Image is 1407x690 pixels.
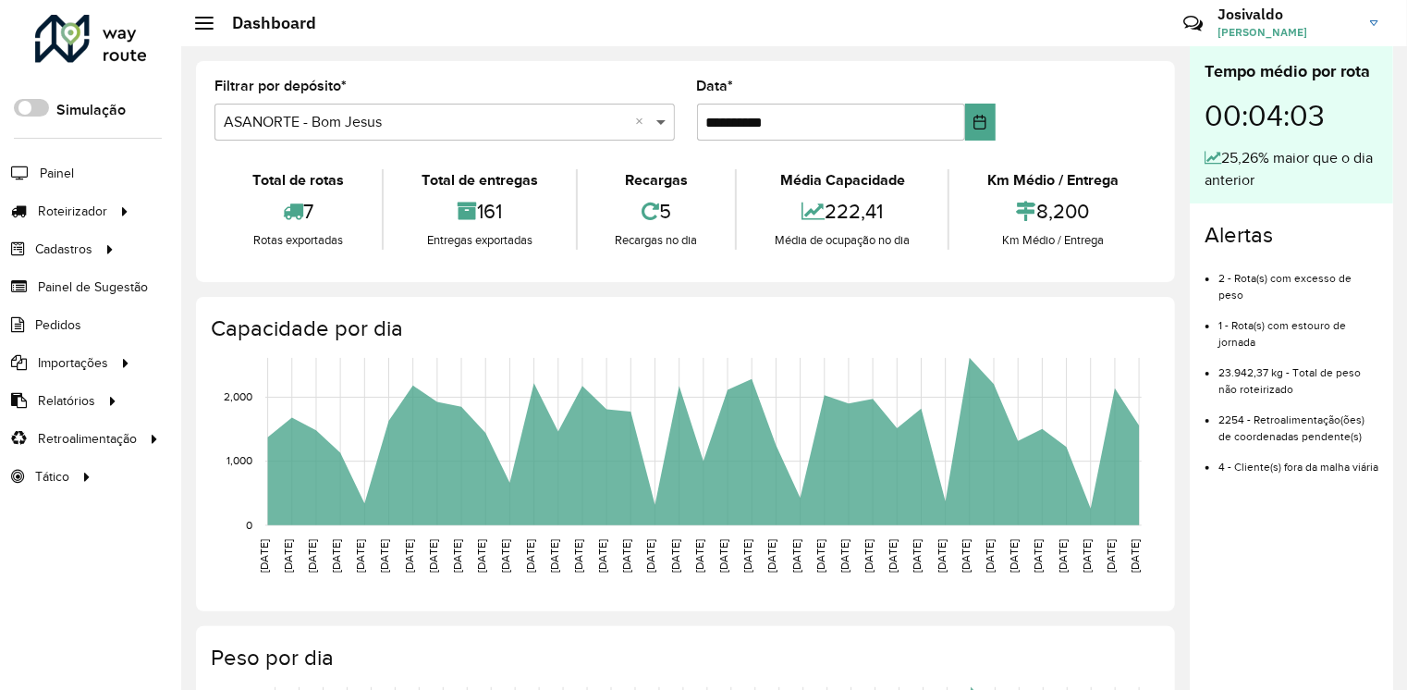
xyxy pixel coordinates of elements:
label: Filtrar por depósito [214,75,347,97]
text: [DATE] [451,539,463,573]
div: 8,200 [954,191,1152,231]
span: [PERSON_NAME] [1217,24,1356,41]
text: [DATE] [790,539,802,573]
div: 161 [388,191,571,231]
div: Total de rotas [219,169,377,191]
text: [DATE] [258,539,270,573]
h2: Dashboard [214,13,316,33]
text: [DATE] [403,539,415,573]
text: [DATE] [936,539,948,573]
li: 4 - Cliente(s) fora da malha viária [1218,445,1378,475]
text: [DATE] [354,539,366,573]
text: [DATE] [717,539,729,573]
div: Recargas [582,169,731,191]
text: [DATE] [596,539,608,573]
text: [DATE] [1008,539,1020,573]
span: Cadastros [35,240,92,259]
h4: Peso por dia [211,645,1156,672]
text: [DATE] [475,539,487,573]
span: Clear all [636,111,652,133]
div: 5 [582,191,731,231]
text: 2,000 [224,391,252,403]
div: Total de entregas [388,169,571,191]
div: Recargas no dia [582,231,731,250]
span: Pedidos [35,315,81,335]
text: [DATE] [766,539,778,573]
a: Contato Rápido [1173,4,1213,43]
text: [DATE] [1129,539,1141,573]
div: Média de ocupação no dia [741,231,943,250]
span: Retroalimentação [38,429,137,449]
text: 1,000 [226,455,252,467]
text: [DATE] [306,539,318,573]
li: 2254 - Retroalimentação(ões) de coordenadas pendente(s) [1218,398,1378,445]
text: [DATE] [1105,539,1117,573]
div: 222,41 [741,191,943,231]
text: [DATE] [960,539,972,573]
h4: Capacidade por dia [211,315,1156,342]
span: Painel [40,164,74,183]
div: 00:04:03 [1205,84,1378,147]
text: [DATE] [427,539,439,573]
text: [DATE] [863,539,875,573]
button: Choose Date [965,104,997,141]
h3: Josivaldo [1217,6,1356,23]
li: 1 - Rota(s) com estouro de jornada [1218,303,1378,351]
div: Entregas exportadas [388,231,571,250]
text: [DATE] [548,539,560,573]
span: Importações [38,353,108,373]
span: Tático [35,467,69,487]
text: [DATE] [887,539,899,573]
text: [DATE] [282,539,294,573]
span: Painel de Sugestão [38,277,148,297]
text: [DATE] [741,539,753,573]
label: Data [697,75,734,97]
text: [DATE] [330,539,342,573]
text: [DATE] [814,539,826,573]
div: 25,26% maior que o dia anterior [1205,147,1378,191]
text: [DATE] [669,539,681,573]
text: [DATE] [838,539,850,573]
div: 7 [219,191,377,231]
span: Relatórios [38,391,95,411]
li: 2 - Rota(s) com excesso de peso [1218,256,1378,303]
text: [DATE] [1057,539,1069,573]
text: [DATE] [645,539,657,573]
div: Km Médio / Entrega [954,169,1152,191]
span: Roteirizador [38,202,107,221]
div: Km Médio / Entrega [954,231,1152,250]
h4: Alertas [1205,222,1378,249]
text: [DATE] [379,539,391,573]
div: Rotas exportadas [219,231,377,250]
text: [DATE] [499,539,511,573]
div: Média Capacidade [741,169,943,191]
label: Simulação [56,99,126,121]
text: [DATE] [1033,539,1045,573]
div: Tempo médio por rota [1205,59,1378,84]
text: [DATE] [524,539,536,573]
text: [DATE] [984,539,996,573]
li: 23.942,37 kg - Total de peso não roteirizado [1218,351,1378,398]
text: [DATE] [1081,539,1093,573]
text: [DATE] [620,539,632,573]
text: [DATE] [572,539,584,573]
text: [DATE] [911,539,924,573]
text: [DATE] [693,539,705,573]
text: 0 [246,519,252,531]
